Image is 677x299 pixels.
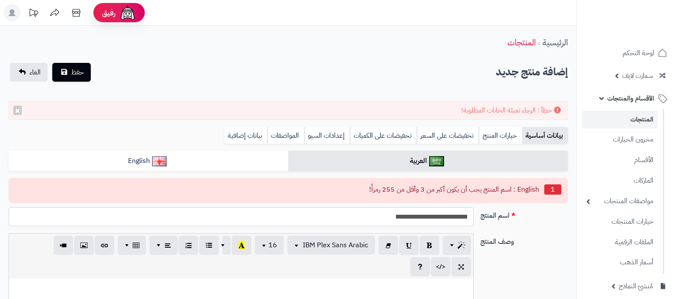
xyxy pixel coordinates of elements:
[9,151,288,172] a: English
[417,127,479,144] a: تخفيضات على السعر
[71,67,84,77] span: حفظ
[582,213,658,231] a: خيارات المنتجات
[350,127,417,144] a: تخفيضات على الكميات
[507,36,536,49] a: المنتجات
[304,127,350,144] a: إعدادات السيو
[582,192,658,210] a: مواصفات المنتجات
[477,233,571,247] label: وصف المنتج
[496,63,568,81] h2: إضافة منتج جديد
[619,280,653,292] span: مُنشئ النماذج
[52,63,91,82] button: حفظ
[622,70,653,82] span: سمارت لايف
[522,127,568,144] a: بيانات أساسية
[288,151,568,172] a: العربية
[15,183,561,196] li: English : اسم المنتج يجب أن يكون أكبر من 3 وأقل من 255 رمزاً!
[582,151,658,169] a: الأقسام
[119,4,136,21] img: ai-face.png
[582,172,658,190] a: الماركات
[23,4,44,24] a: تحديثات المنصة
[543,36,568,49] a: الرئيسية
[303,240,368,250] span: IBM Plex Sans Arabic
[10,63,48,82] a: الغاء
[582,111,658,128] a: المنتجات
[102,8,116,18] span: رفيق
[268,240,277,250] span: 16
[267,127,304,144] a: المواصفات
[30,67,41,77] span: الغاء
[255,236,284,255] button: 16
[479,127,522,144] a: خيارات المنتج
[582,43,672,63] a: لوحة التحكم
[13,106,22,115] button: ×
[429,156,444,166] img: العربية
[582,253,658,272] a: أسعار الذهب
[623,47,654,59] span: لوحة التحكم
[152,156,167,166] img: English
[582,130,658,149] a: مخزون الخيارات
[619,6,669,24] img: logo-2.png
[477,207,571,221] label: اسم المنتج
[287,236,375,255] button: IBM Plex Sans Arabic
[9,101,568,120] div: خطأ : الرجاء تعبئة الخانات المطلوبة!
[582,233,658,252] a: الملفات الرقمية
[607,92,654,104] span: الأقسام والمنتجات
[224,127,267,144] a: بيانات إضافية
